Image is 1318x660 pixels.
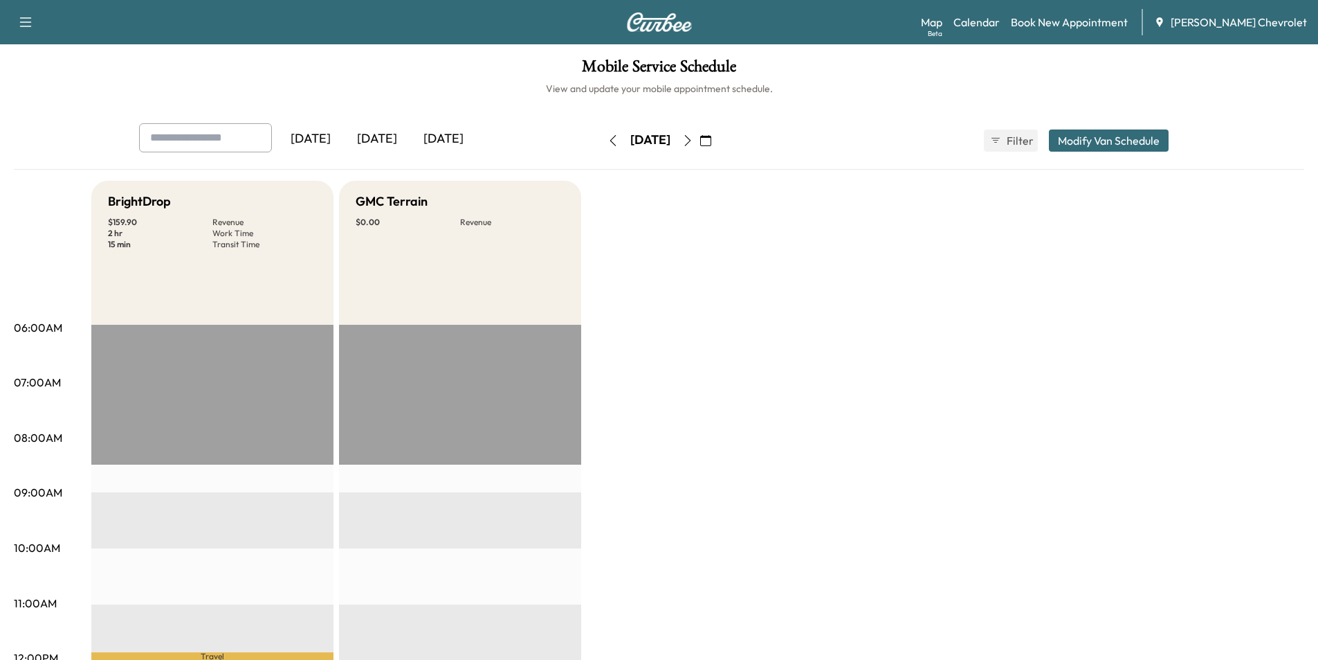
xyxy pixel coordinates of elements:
[953,14,1000,30] a: Calendar
[14,429,62,446] p: 08:00AM
[460,217,565,228] p: Revenue
[14,539,60,556] p: 10:00AM
[91,652,333,660] p: Travel
[984,130,1038,152] button: Filter
[410,123,477,155] div: [DATE]
[356,217,460,228] p: $ 0.00
[14,319,62,336] p: 06:00AM
[1049,130,1169,152] button: Modify Van Schedule
[626,12,693,32] img: Curbee Logo
[14,595,57,612] p: 11:00AM
[356,192,428,211] h5: GMC Terrain
[14,484,62,501] p: 09:00AM
[344,123,410,155] div: [DATE]
[108,192,171,211] h5: BrightDrop
[630,132,670,149] div: [DATE]
[108,228,212,239] p: 2 hr
[1007,132,1032,149] span: Filter
[1171,14,1307,30] span: [PERSON_NAME] Chevrolet
[108,239,212,250] p: 15 min
[277,123,344,155] div: [DATE]
[928,28,942,39] div: Beta
[212,228,317,239] p: Work Time
[212,217,317,228] p: Revenue
[14,58,1304,82] h1: Mobile Service Schedule
[1011,14,1128,30] a: Book New Appointment
[14,374,61,391] p: 07:00AM
[108,217,212,228] p: $ 159.90
[212,239,317,250] p: Transit Time
[921,14,942,30] a: MapBeta
[14,82,1304,96] h6: View and update your mobile appointment schedule.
